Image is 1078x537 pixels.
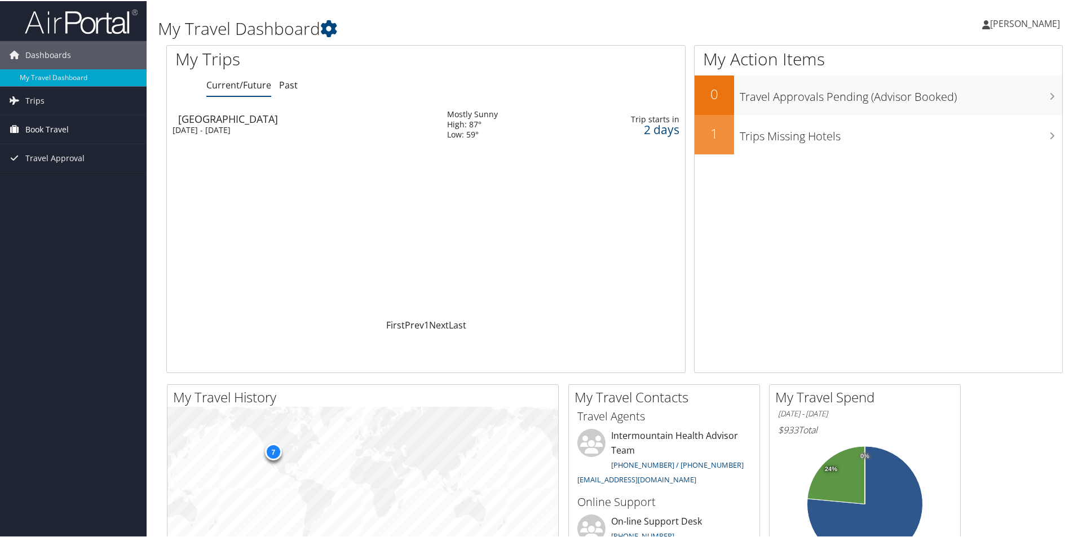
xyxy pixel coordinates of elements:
[25,143,85,171] span: Travel Approval
[740,82,1062,104] h3: Travel Approvals Pending (Advisor Booked)
[740,122,1062,143] h3: Trips Missing Hotels
[429,318,449,330] a: Next
[695,83,734,103] h2: 0
[405,318,424,330] a: Prev
[775,387,960,406] h2: My Travel Spend
[25,114,69,143] span: Book Travel
[175,46,461,70] h1: My Trips
[173,124,430,134] div: [DATE] - [DATE]
[990,16,1060,29] span: [PERSON_NAME]
[424,318,429,330] a: 1
[577,407,751,423] h3: Travel Agents
[611,459,744,469] a: [PHONE_NUMBER] / [PHONE_NUMBER]
[386,318,405,330] a: First
[860,452,869,459] tspan: 0%
[982,6,1071,39] a: [PERSON_NAME]
[577,493,751,509] h3: Online Support
[173,387,558,406] h2: My Travel History
[695,46,1062,70] h1: My Action Items
[264,442,281,459] div: 7
[25,86,45,114] span: Trips
[575,387,759,406] h2: My Travel Contacts
[778,407,952,418] h6: [DATE] - [DATE]
[587,113,680,123] div: Trip starts in
[778,423,798,435] span: $933
[178,113,436,123] div: [GEOGRAPHIC_DATA]
[778,423,952,435] h6: Total
[825,465,837,472] tspan: 24%
[449,318,466,330] a: Last
[279,78,298,90] a: Past
[447,118,498,128] div: High: 87°
[695,74,1062,114] a: 0Travel Approvals Pending (Advisor Booked)
[572,428,757,488] li: Intermountain Health Advisor Team
[447,128,498,139] div: Low: 59°
[25,7,138,34] img: airportal-logo.png
[206,78,271,90] a: Current/Future
[577,473,696,483] a: [EMAIL_ADDRESS][DOMAIN_NAME]
[447,108,498,118] div: Mostly Sunny
[25,40,71,68] span: Dashboards
[695,114,1062,153] a: 1Trips Missing Hotels
[587,123,680,134] div: 2 days
[695,123,734,142] h2: 1
[158,16,767,39] h1: My Travel Dashboard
